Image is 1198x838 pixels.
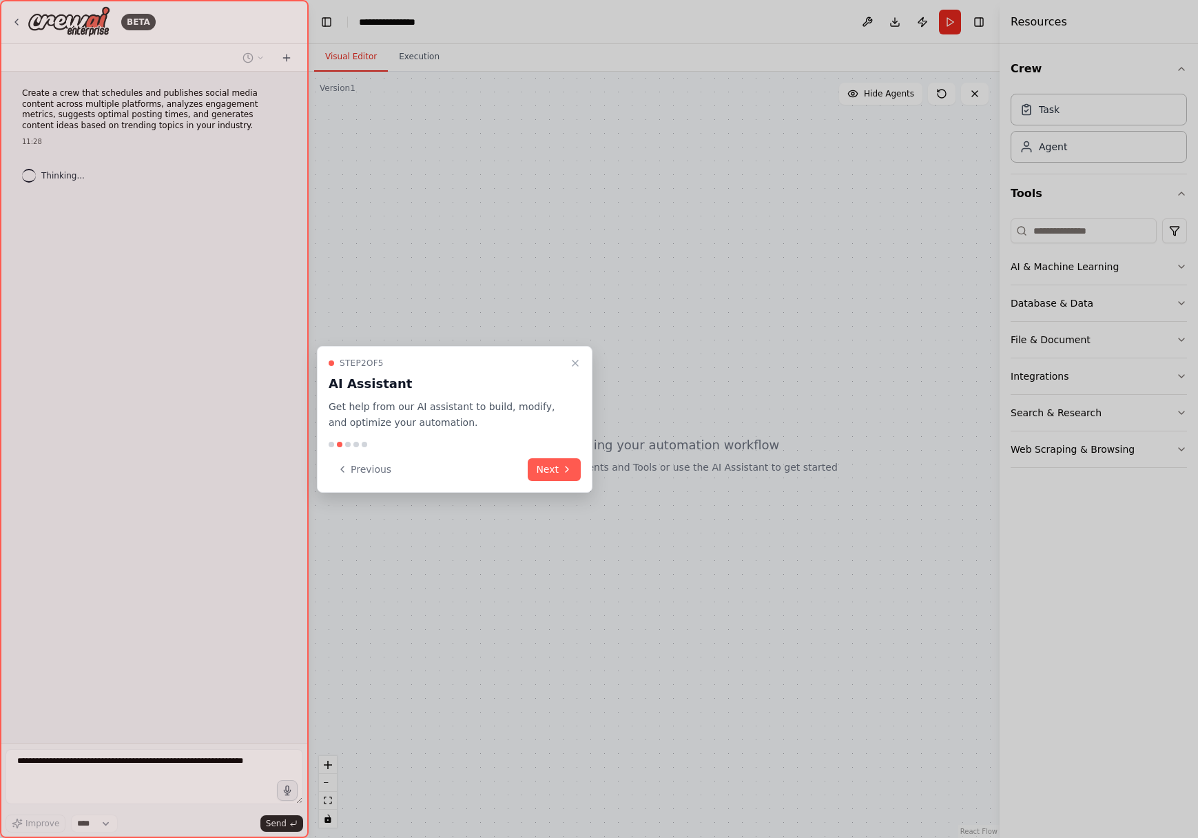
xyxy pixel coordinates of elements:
p: Get help from our AI assistant to build, modify, and optimize your automation. [329,399,564,431]
button: Previous [329,458,400,481]
h3: AI Assistant [329,374,564,394]
span: Step 2 of 5 [340,358,384,369]
button: Next [528,458,581,481]
button: Close walkthrough [567,355,583,371]
button: Hide left sidebar [317,12,336,32]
